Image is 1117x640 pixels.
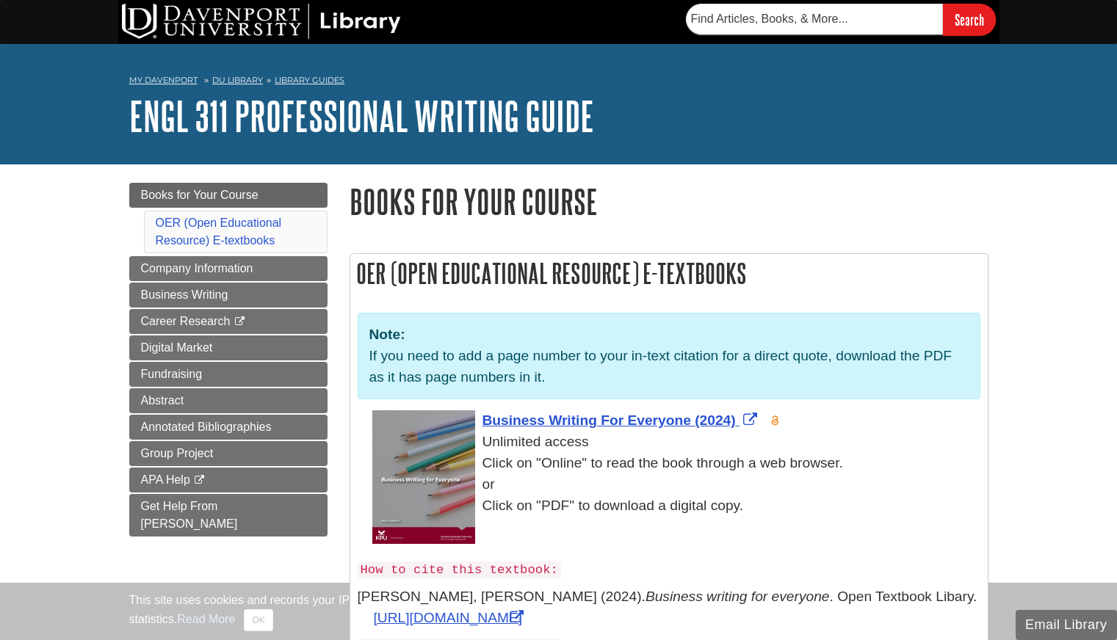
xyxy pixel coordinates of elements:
[141,341,213,354] span: Digital Market
[177,613,235,625] a: Read More
[141,288,228,301] span: Business Writing
[129,415,328,440] a: Annotated Bibliographies
[141,368,203,380] span: Fundraising
[141,262,253,274] span: Company Information
[129,494,328,537] a: Get Help From [PERSON_NAME]
[129,362,328,387] a: Fundraising
[646,589,830,604] em: Business writing for everyone
[372,432,980,516] div: Unlimited access Click on "Online" to read the book through a web browser. or Click on "PDF" to d...
[129,592,988,631] div: This site uses cookies and records your IP address for usage statistics. Additionally, we use Goo...
[482,412,736,428] span: Business Writing For Everyone (2024)
[129,388,328,413] a: Abstract
[372,410,475,543] img: Cover Art
[212,75,263,85] a: DU Library
[234,317,246,327] i: This link opens in a new window
[129,70,988,94] nav: breadcrumb
[129,183,328,537] div: Guide Page Menu
[129,183,328,208] a: Books for Your Course
[122,4,401,39] img: DU Library
[156,217,282,247] a: OER (Open Educational Resource) E-textbooks
[350,254,988,293] h2: OER (Open Educational Resource) E-textbooks
[129,441,328,466] a: Group Project
[129,335,328,360] a: Digital Market
[141,189,259,201] span: Books for Your Course
[141,421,272,433] span: Annotated Bibliographies
[686,4,943,34] input: Find Articles, Books, & More...
[141,500,238,530] span: Get Help From [PERSON_NAME]
[193,476,206,485] i: This link opens in a new window
[374,610,530,625] a: Link opens in new window
[141,473,190,486] span: APA Help
[770,415,781,426] img: Open Access
[275,75,344,85] a: Library Guides
[141,315,231,327] span: Career Research
[141,394,184,407] span: Abstract
[350,183,988,220] h1: Books for Your Course
[129,74,198,87] a: My Davenport
[141,447,214,459] span: Group Project
[369,327,405,342] strong: Note:
[129,283,328,308] a: Business Writing
[129,468,328,492] a: APA Help
[358,561,561,578] code: How to cite this textbook:
[129,93,594,139] a: ENGL 311 Professional Writing Guide
[358,586,980,629] p: [PERSON_NAME], [PERSON_NAME] (2024). . Open Textbook Libary.
[686,4,996,35] form: Searches DU Library's articles, books, and more
[244,609,272,631] button: Close
[129,256,328,281] a: Company Information
[358,313,980,399] div: If you need to add a page number to your in-text citation for a direct quote, download the PDF as...
[943,4,996,35] input: Search
[482,412,761,428] a: Link opens in new window
[129,309,328,334] a: Career Research
[1016,610,1117,640] button: Email Library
